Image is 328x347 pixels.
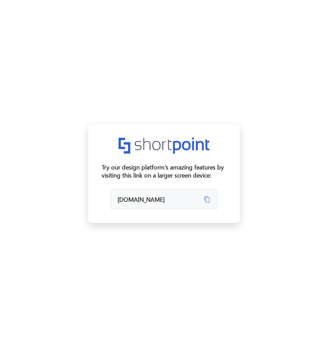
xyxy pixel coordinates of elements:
[118,195,200,203] span: [DOMAIN_NAME]
[102,163,226,179] h3: Try our design platform's amazing features by visiting this link on a larger screen device:
[110,189,218,209] button: [DOMAIN_NAME]
[119,138,209,153] img: ShortPoint Logo
[294,315,328,347] iframe: Chat Widget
